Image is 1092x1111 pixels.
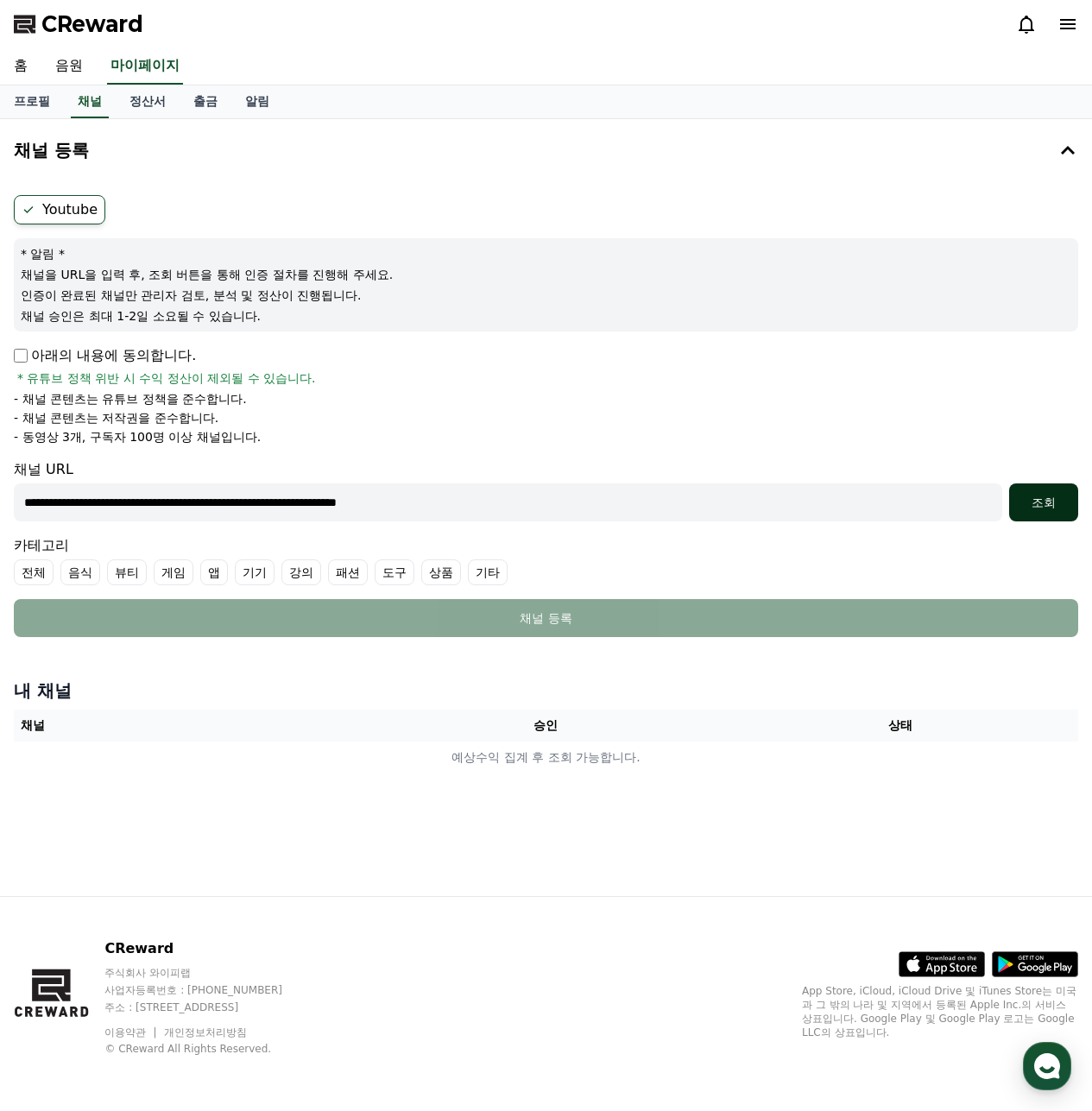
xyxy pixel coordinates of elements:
label: 게임 [154,559,193,585]
span: 홈 [54,573,65,587]
p: - 동영상 3개, 구독자 100명 이상 채널입니다. [14,428,261,445]
h4: 내 채널 [14,679,1078,703]
span: CReward [41,10,143,38]
label: 상품 [421,559,461,585]
a: 마이페이지 [107,48,183,85]
p: © CReward All Rights Reserved. [104,1042,315,1056]
button: 채널 등록 [7,126,1085,174]
a: CReward [14,10,143,38]
label: 음식 [60,559,100,585]
label: 기기 [235,559,275,585]
p: 인증이 완료된 채널만 관리자 검토, 분석 및 정산이 진행됩니다. [21,287,1071,304]
a: 알림 [231,85,283,118]
a: 정산서 [116,85,180,118]
label: 도구 [375,559,414,585]
div: 채널 URL [14,459,1078,521]
p: 채널을 URL을 입력 후, 조회 버튼을 통해 인증 절차를 진행해 주세요. [21,266,1071,283]
a: 개인정보처리방침 [164,1026,247,1038]
p: 주소 : [STREET_ADDRESS] [104,1001,315,1014]
span: 설정 [267,573,287,587]
label: 앱 [200,559,228,585]
label: Youtube [14,195,105,224]
label: 뷰티 [107,559,147,585]
button: 조회 [1009,483,1078,521]
a: 설정 [223,547,331,590]
label: 전체 [14,559,54,585]
p: App Store, iCloud, iCloud Drive 및 iTunes Store는 미국과 그 밖의 나라 및 지역에서 등록된 Apple Inc.의 서비스 상표입니다. Goo... [802,984,1078,1039]
div: 채널 등록 [48,609,1044,627]
p: 사업자등록번호 : [PHONE_NUMBER] [104,983,315,997]
a: 이용약관 [104,1026,159,1038]
span: 대화 [158,574,179,588]
th: 채널 [14,710,369,742]
div: 카테고리 [14,535,1078,585]
p: - 채널 콘텐츠는 저작권을 준수합니다. [14,409,218,426]
p: 채널 승인은 최대 1-2일 소요될 수 있습니다. [21,307,1071,325]
a: 대화 [114,547,223,590]
label: 기타 [468,559,508,585]
a: 출금 [180,85,231,118]
p: 아래의 내용에 동의합니다. [14,345,196,366]
a: 홈 [5,547,114,590]
p: 주식회사 와이피랩 [104,966,315,980]
label: 강의 [281,559,321,585]
th: 상태 [723,710,1078,742]
a: 음원 [41,48,97,85]
span: * 유튜브 정책 위반 시 수익 정산이 제외될 수 있습니다. [17,369,316,387]
h4: 채널 등록 [14,141,89,160]
td: 예상수익 집계 후 조회 가능합니다. [14,742,1078,773]
th: 승인 [369,710,723,742]
a: 채널 [71,85,109,118]
p: - 채널 콘텐츠는 유튜브 정책을 준수합니다. [14,390,247,407]
label: 패션 [328,559,368,585]
p: CReward [104,938,315,959]
button: 채널 등록 [14,599,1078,637]
div: 조회 [1016,494,1071,511]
